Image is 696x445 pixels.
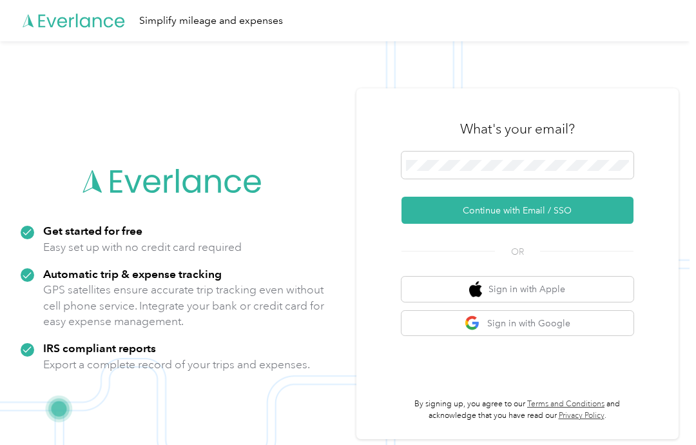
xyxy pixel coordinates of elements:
[469,281,482,297] img: apple logo
[43,267,222,281] strong: Automatic trip & expense tracking
[559,411,604,420] a: Privacy Policy
[139,13,283,29] div: Simplify mileage and expenses
[43,341,156,355] strong: IRS compliant reports
[401,311,633,336] button: google logoSign in with Google
[401,197,633,224] button: Continue with Email / SSO
[460,120,575,138] h3: What's your email?
[401,277,633,302] button: apple logoSign in with Apple
[43,282,325,330] p: GPS satellites ensure accurate trip tracking even without cell phone service. Integrate your bank...
[43,357,310,373] p: Export a complete record of your trips and expenses.
[43,239,242,255] p: Easy set up with no credit card required
[495,245,540,259] span: OR
[401,399,633,421] p: By signing up, you agree to our and acknowledge that you have read our .
[465,315,481,331] img: google logo
[527,399,604,409] a: Terms and Conditions
[43,224,142,237] strong: Get started for free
